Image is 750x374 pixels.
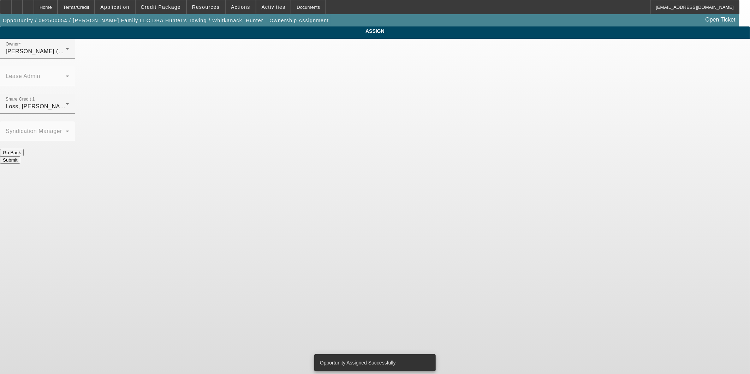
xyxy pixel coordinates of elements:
button: Ownership Assignment [268,14,331,27]
button: Actions [226,0,256,14]
span: Actions [231,4,250,10]
mat-label: Owner [6,42,19,47]
button: Application [95,0,135,14]
span: Resources [192,4,220,10]
span: Ownership Assignment [269,18,329,23]
mat-label: Lease Admin [6,73,40,79]
button: Credit Package [136,0,186,14]
button: Resources [187,0,225,14]
span: Opportunity / 092500054 / [PERSON_NAME] Family LLC DBA Hunter's Towing / Whitkanack, Hunter [3,18,263,23]
span: Loss, [PERSON_NAME] (Lvl 1) [6,103,89,109]
span: Credit Package [141,4,181,10]
span: ASSIGN [5,28,745,34]
a: Open Ticket [703,14,738,26]
mat-label: Syndication Manager [6,128,62,134]
span: Activities [262,4,286,10]
span: Application [100,4,129,10]
div: Opportunity Assigned Successfully. [314,354,433,371]
mat-label: Share Credit 1 [6,97,35,102]
span: [PERSON_NAME] (Lvl 6) [6,48,73,54]
button: Activities [256,0,291,14]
